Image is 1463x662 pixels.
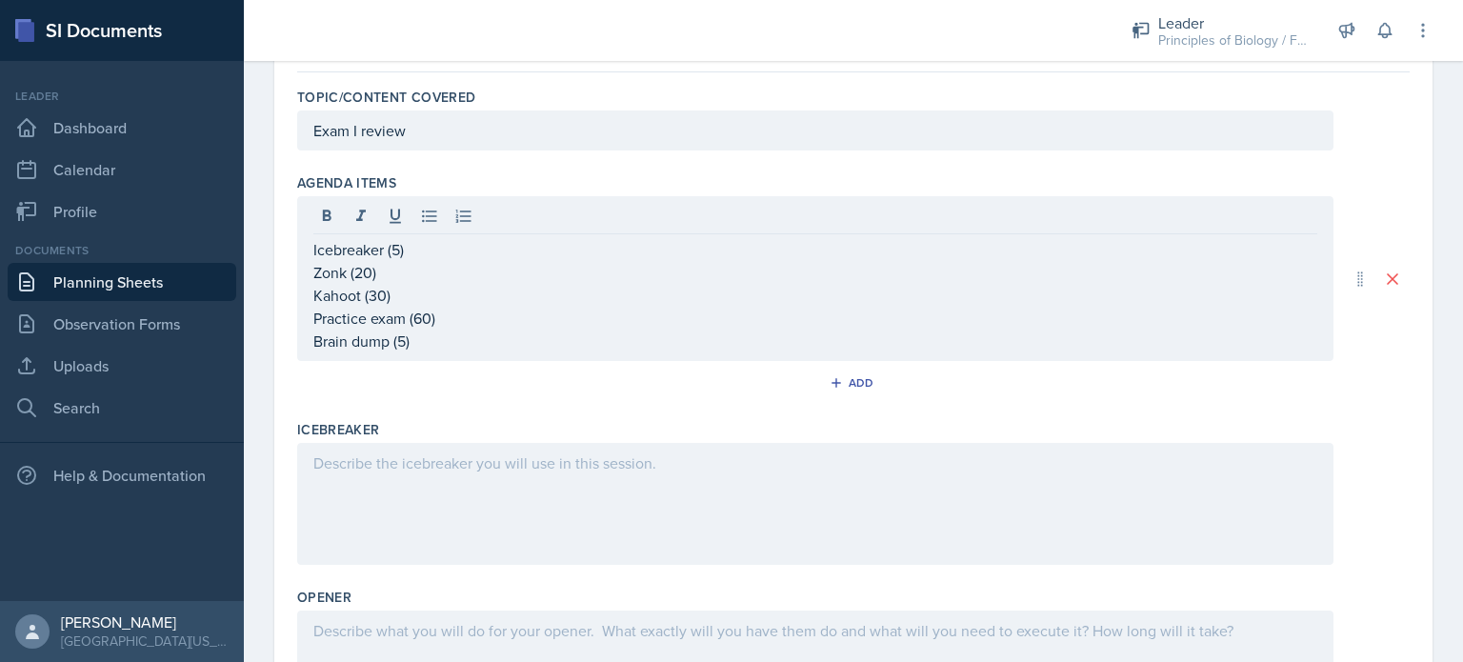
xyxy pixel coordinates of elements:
[313,119,1317,142] p: Exam I review
[297,588,351,607] label: Opener
[833,375,874,391] div: Add
[313,238,1317,261] p: Icebreaker (5)
[313,261,1317,284] p: Zonk (20)
[313,284,1317,307] p: Kahoot (30)
[297,88,475,107] label: Topic/Content Covered
[8,150,236,189] a: Calendar
[823,369,885,397] button: Add
[8,347,236,385] a: Uploads
[297,173,396,192] label: Agenda items
[8,242,236,259] div: Documents
[8,192,236,231] a: Profile
[8,305,236,343] a: Observation Forms
[313,330,1317,352] p: Brain dump (5)
[8,109,236,147] a: Dashboard
[313,307,1317,330] p: Practice exam (60)
[1158,30,1311,50] div: Principles of Biology / Fall 2025
[61,612,229,632] div: [PERSON_NAME]
[1158,11,1311,34] div: Leader
[61,632,229,651] div: [GEOGRAPHIC_DATA][US_STATE]
[8,88,236,105] div: Leader
[8,263,236,301] a: Planning Sheets
[8,456,236,494] div: Help & Documentation
[8,389,236,427] a: Search
[297,420,380,439] label: Icebreaker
